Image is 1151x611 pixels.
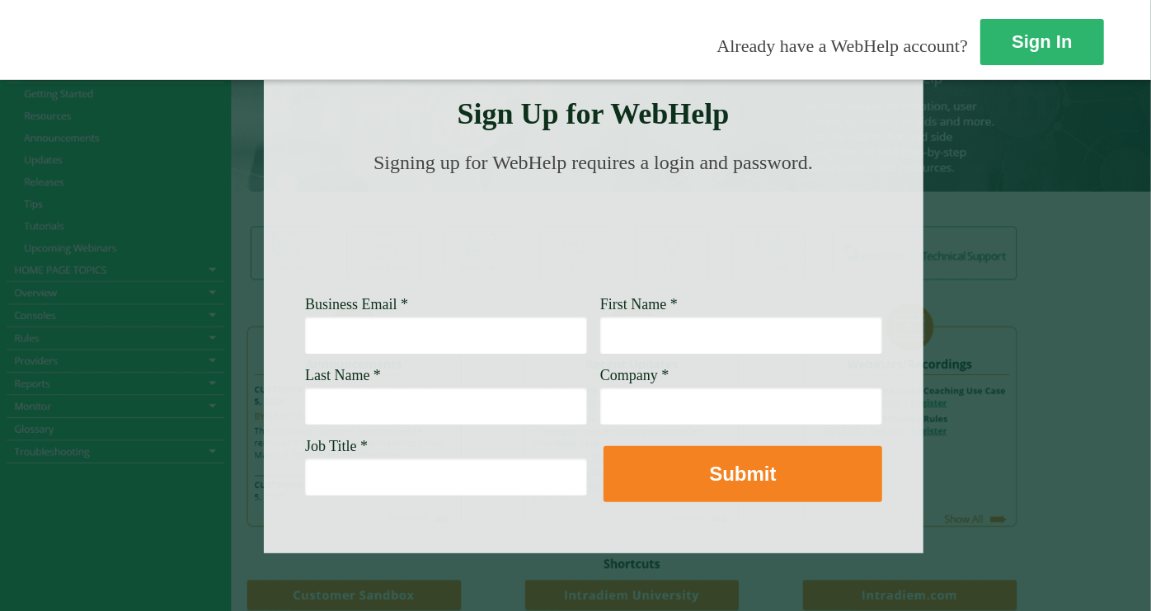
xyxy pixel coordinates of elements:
[709,463,776,485] strong: Submit
[604,446,882,502] button: Submit
[305,296,408,313] span: Business Email *
[717,35,968,56] span: Already have a WebHelp account?
[373,152,813,173] span: Signing up for WebHelp requires a login and password.
[1012,31,1072,52] strong: Sign In
[458,97,730,130] strong: Sign Up for WebHelp
[315,190,872,273] img: Need Credentials? Sign up below. Have Credentials? Use the sign-in button.
[980,19,1104,65] a: Sign In
[600,367,669,383] span: Company *
[305,438,368,454] span: Job Title *
[600,296,678,313] span: First Name *
[305,367,381,383] span: Last Name *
